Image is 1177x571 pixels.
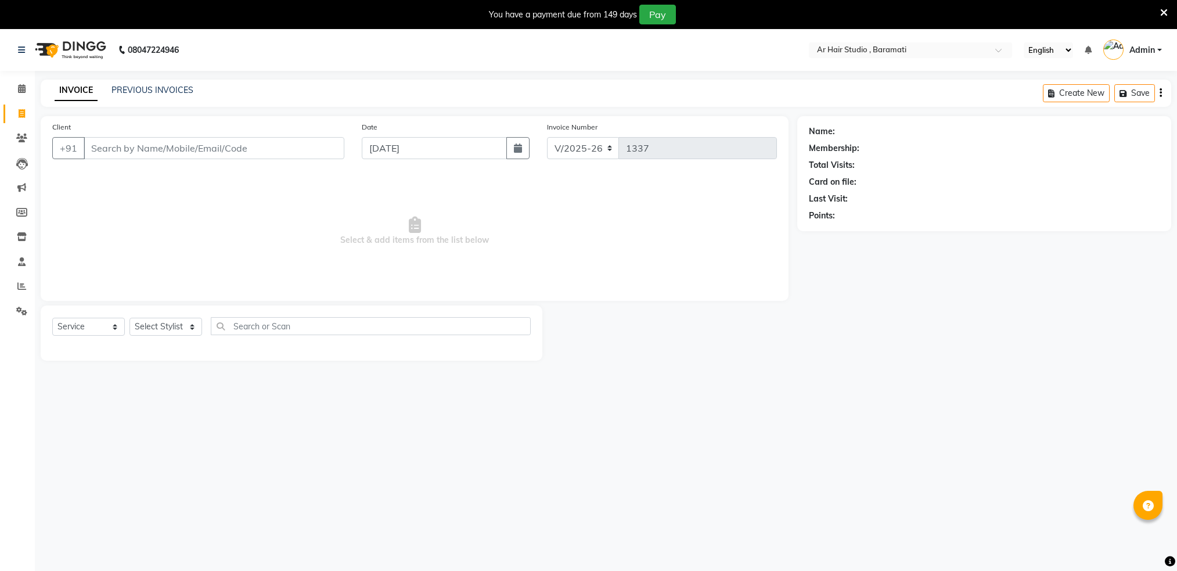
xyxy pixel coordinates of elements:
div: Last Visit: [809,193,848,205]
div: You have a payment due from 149 days [489,9,637,21]
img: logo [30,34,109,66]
button: +91 [52,137,85,159]
div: Total Visits: [809,159,855,171]
label: Client [52,122,71,132]
iframe: chat widget [1128,525,1165,559]
a: PREVIOUS INVOICES [111,85,193,95]
div: Membership: [809,142,859,155]
div: Points: [809,210,835,222]
div: Name: [809,125,835,138]
label: Invoice Number [547,122,598,132]
label: Date [362,122,377,132]
input: Search or Scan [211,317,531,335]
span: Select & add items from the list below [52,173,777,289]
button: Pay [639,5,676,24]
div: Card on file: [809,176,856,188]
span: Admin [1129,44,1155,56]
b: 08047224946 [128,34,179,66]
button: Save [1114,84,1155,102]
img: Admin [1103,39,1124,60]
button: Create New [1043,84,1110,102]
input: Search by Name/Mobile/Email/Code [84,137,344,159]
a: INVOICE [55,80,98,101]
